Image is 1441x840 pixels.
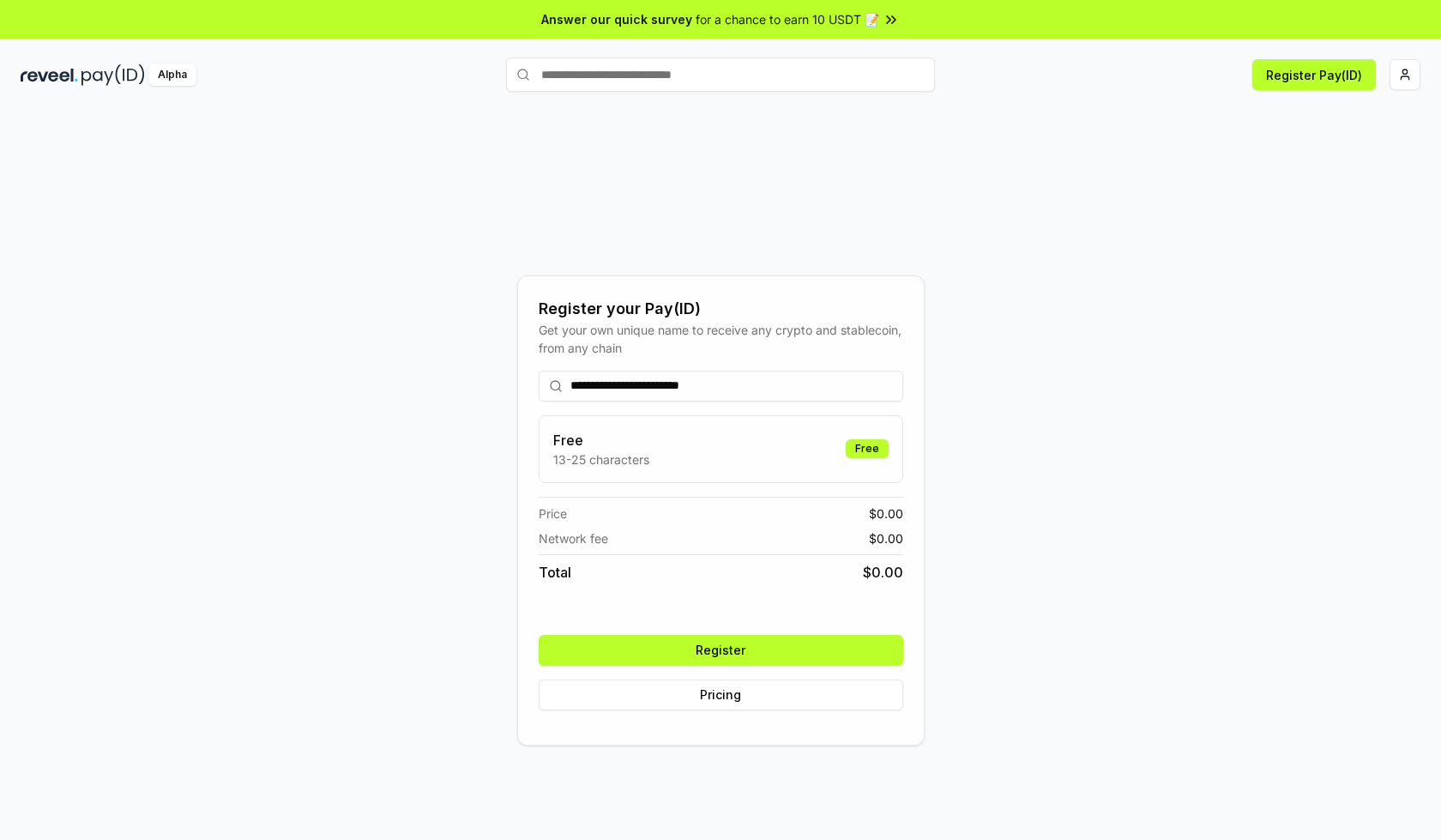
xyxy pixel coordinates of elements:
span: $ 0.00 [869,505,903,523]
span: for a chance to earn 10 USDT 📝 [696,10,879,28]
img: reveel_dark [21,64,78,86]
button: Register [539,635,903,666]
p: 13-25 characters [553,450,649,468]
span: Total [539,562,571,583]
button: Register Pay(ID) [1252,59,1376,90]
button: Pricing [539,680,903,710]
span: $ 0.00 [863,562,903,583]
div: Get your own unique name to receive any crypto and stablecoin, from any chain [539,321,903,357]
span: $ 0.00 [869,529,903,547]
div: Free [846,439,889,458]
img: pay_id [81,64,145,86]
div: Register your Pay(ID) [539,297,903,321]
div: Alpha [148,64,196,86]
span: Network fee [539,529,608,547]
h3: Free [553,430,649,450]
span: Answer our quick survey [541,10,692,28]
span: Price [539,505,567,523]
